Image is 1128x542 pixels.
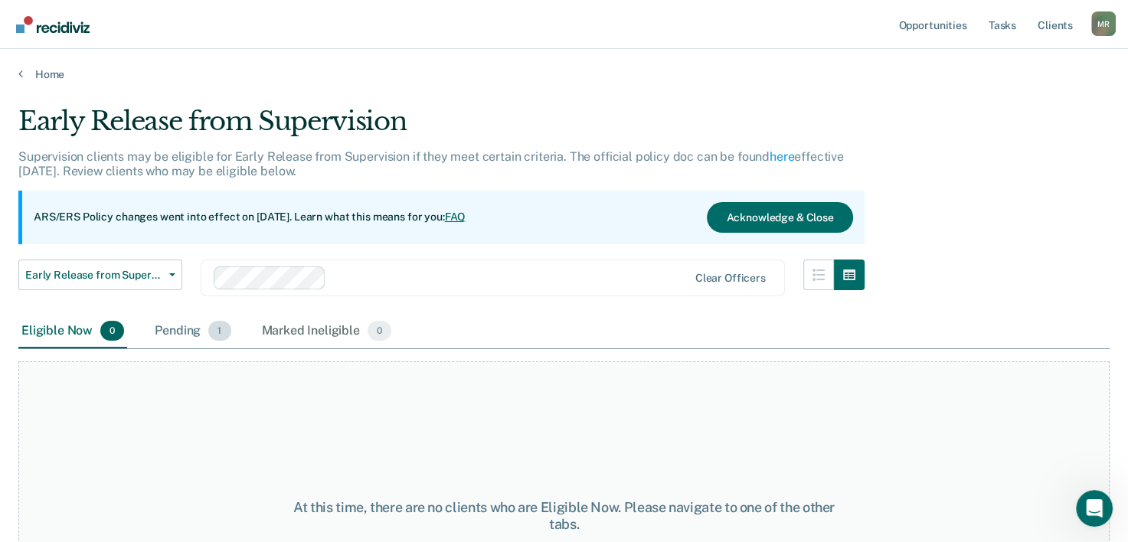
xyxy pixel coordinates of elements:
[152,315,234,348] div: Pending1
[292,499,837,532] div: At this time, there are no clients who are Eligible Now. Please navigate to one of the other tabs.
[1091,11,1116,36] button: Profile dropdown button
[16,16,90,33] img: Recidiviz
[259,315,395,348] div: Marked Ineligible0
[34,210,466,225] p: ARS/ERS Policy changes went into effect on [DATE]. Learn what this means for you:
[1091,11,1116,36] div: M R
[368,321,391,341] span: 0
[445,211,466,223] a: FAQ
[18,260,182,290] button: Early Release from Supervision
[208,321,231,341] span: 1
[18,315,127,348] div: Eligible Now0
[770,149,794,164] a: here
[18,149,844,178] p: Supervision clients may be eligible for Early Release from Supervision if they meet certain crite...
[707,202,852,233] button: Acknowledge & Close
[18,106,865,149] div: Early Release from Supervision
[25,269,163,282] span: Early Release from Supervision
[100,321,124,341] span: 0
[18,67,1110,81] a: Home
[1076,490,1113,527] iframe: Intercom live chat
[695,272,766,285] div: Clear officers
